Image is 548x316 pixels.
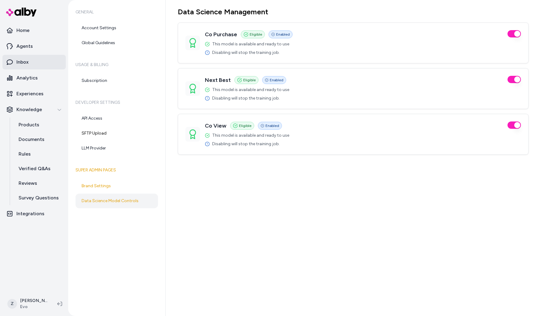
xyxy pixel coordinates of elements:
[76,179,158,193] a: Brand Settings
[276,32,290,37] span: Enabled
[76,194,158,208] a: Data Science Model Controls
[12,132,66,147] a: Documents
[16,74,38,82] p: Analytics
[7,299,17,309] span: Z
[19,150,31,158] p: Rules
[76,126,158,141] a: SFTP Upload
[205,30,237,39] h3: Co Purchase
[76,111,158,126] a: API Access
[2,23,66,38] a: Home
[19,136,44,143] p: Documents
[2,206,66,221] a: Integrations
[12,176,66,191] a: Reviews
[2,39,66,54] a: Agents
[19,180,37,187] p: Reviews
[16,43,33,50] p: Agents
[212,132,289,139] span: This model is available and ready to use
[2,55,66,69] a: Inbox
[2,102,66,117] button: Knowledge
[16,210,44,217] p: Integrations
[16,106,42,113] p: Knowledge
[20,304,47,310] span: Evo
[212,41,289,47] span: This model is available and ready to use
[265,123,279,128] span: Enabled
[243,78,256,83] span: Eligible
[76,36,158,50] a: Global Guidelines
[205,121,227,130] h3: Co View
[270,78,283,83] span: Enabled
[19,165,51,172] p: Verified Q&As
[212,141,280,147] span: Disabling will stop the training job.
[250,32,262,37] span: Eligible
[16,90,44,97] p: Experiences
[178,7,529,16] h1: Data Science Management
[12,147,66,161] a: Rules
[76,141,158,156] a: LLM Provider
[6,8,37,16] img: alby Logo
[76,21,158,35] a: Account Settings
[76,73,158,88] a: Subscription
[212,87,289,93] span: This model is available and ready to use
[20,298,47,304] p: [PERSON_NAME]
[205,76,231,84] h3: Next Best
[16,27,30,34] p: Home
[76,94,158,111] h6: Developer Settings
[76,56,158,73] h6: Usage & Billing
[2,71,66,85] a: Analytics
[16,58,29,66] p: Inbox
[12,118,66,132] a: Products
[76,162,158,179] h6: Super Admin Pages
[212,95,280,101] span: Disabling will stop the training job.
[76,4,158,21] h6: General
[212,50,280,56] span: Disabling will stop the training job.
[4,294,52,314] button: Z[PERSON_NAME]Evo
[2,86,66,101] a: Experiences
[12,191,66,205] a: Survey Questions
[12,161,66,176] a: Verified Q&As
[239,123,251,128] span: Eligible
[19,194,59,202] p: Survey Questions
[19,121,39,128] p: Products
